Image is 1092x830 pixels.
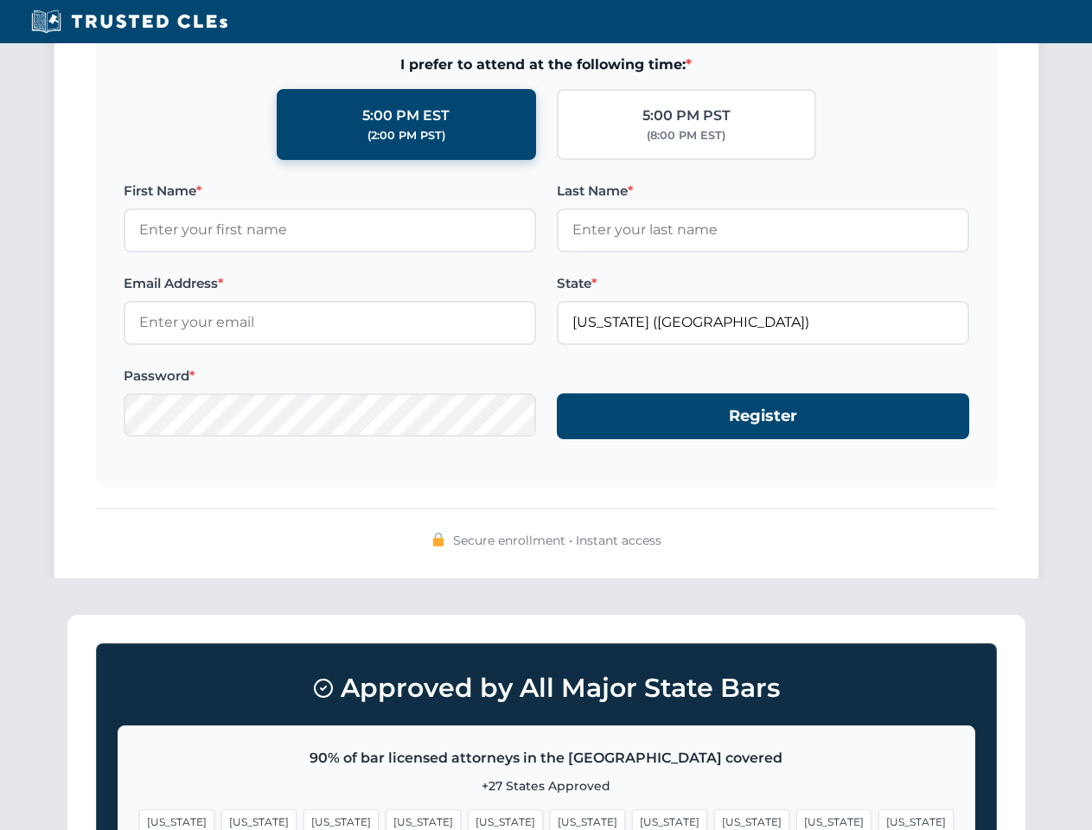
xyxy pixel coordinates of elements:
[124,273,536,294] label: Email Address
[124,181,536,201] label: First Name
[124,54,969,76] span: I prefer to attend at the following time:
[124,366,536,386] label: Password
[647,127,725,144] div: (8:00 PM EST)
[124,208,536,252] input: Enter your first name
[26,9,233,35] img: Trusted CLEs
[118,665,975,712] h3: Approved by All Major State Bars
[362,105,450,127] div: 5:00 PM EST
[431,533,445,546] img: 🔒
[124,301,536,344] input: Enter your email
[453,531,661,550] span: Secure enrollment • Instant access
[557,208,969,252] input: Enter your last name
[367,127,445,144] div: (2:00 PM PST)
[557,181,969,201] label: Last Name
[139,776,954,795] p: +27 States Approved
[557,393,969,439] button: Register
[557,301,969,344] input: Florida (FL)
[139,747,954,769] p: 90% of bar licensed attorneys in the [GEOGRAPHIC_DATA] covered
[557,273,969,294] label: State
[642,105,731,127] div: 5:00 PM PST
